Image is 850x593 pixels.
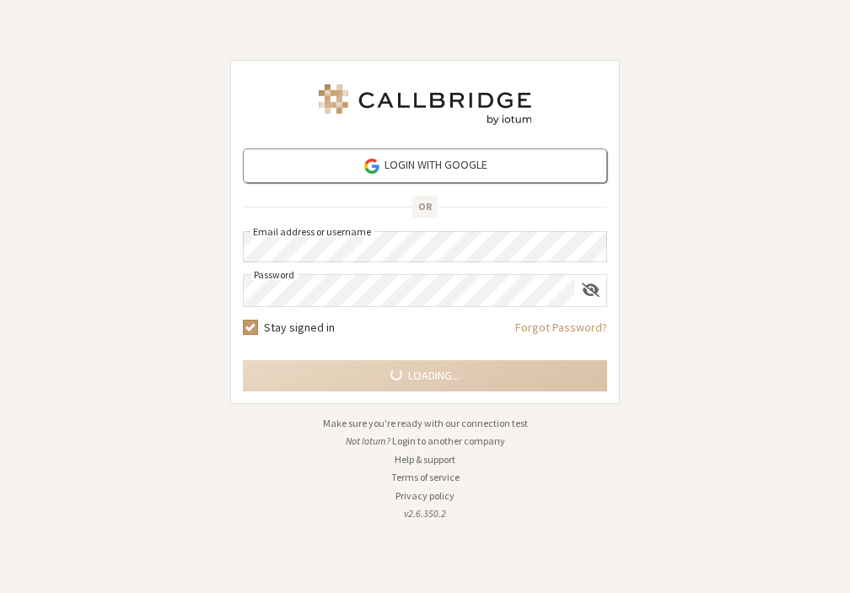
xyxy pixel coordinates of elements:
span: Loading... [408,367,460,385]
button: Login to another company [392,434,505,449]
img: google-icon.png [363,157,381,175]
div: Show password [575,275,606,305]
img: Iotum [315,84,535,125]
a: Login with Google [243,148,607,183]
a: Make sure you're ready with our connection test [323,417,528,429]
button: Loading... [243,360,607,391]
a: Forgot Password? [515,319,607,348]
li: Not Iotum? [230,434,620,449]
input: Password [244,275,575,306]
label: Stay signed in [264,319,335,337]
a: Privacy policy [395,489,455,502]
a: Help & support [395,453,455,466]
span: OR [412,196,438,218]
a: Terms of service [391,471,460,483]
input: Email address or username [243,231,607,262]
li: v2.6.350.2 [230,506,620,521]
